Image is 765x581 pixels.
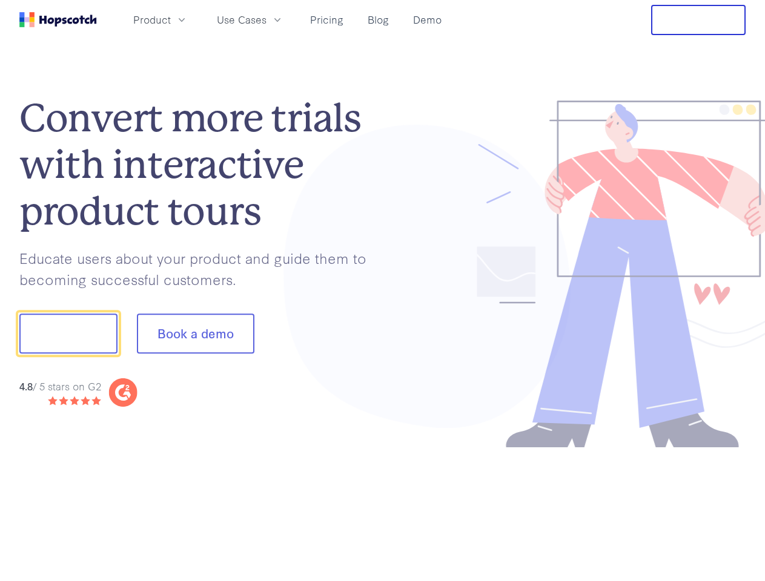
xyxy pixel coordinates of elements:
[363,10,394,30] a: Blog
[19,12,97,27] a: Home
[651,5,746,35] button: Free Trial
[19,379,101,394] div: / 5 stars on G2
[305,10,348,30] a: Pricing
[19,314,118,354] button: Show me!
[217,12,267,27] span: Use Cases
[126,10,195,30] button: Product
[19,379,33,393] strong: 4.8
[137,314,254,354] button: Book a demo
[19,95,383,234] h1: Convert more trials with interactive product tours
[133,12,171,27] span: Product
[210,10,291,30] button: Use Cases
[19,248,383,289] p: Educate users about your product and guide them to becoming successful customers.
[408,10,446,30] a: Demo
